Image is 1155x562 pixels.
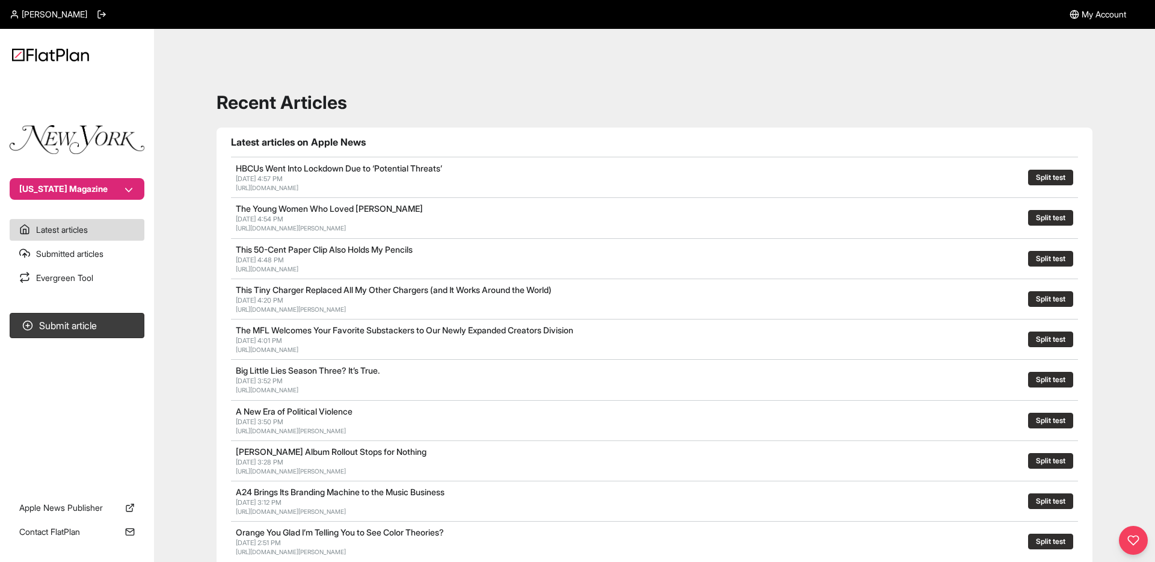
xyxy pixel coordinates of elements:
[231,135,1078,149] h1: Latest articles on Apple News
[236,163,442,173] a: HBCUs Went Into Lockdown Due to ‘Potential Threats’
[10,497,144,519] a: Apple News Publisher
[10,267,144,289] a: Evergreen Tool
[236,265,298,273] a: [URL][DOMAIN_NAME]
[1028,493,1073,509] button: Split test
[12,48,89,61] img: Logo
[236,468,346,475] a: [URL][DOMAIN_NAME][PERSON_NAME]
[236,539,281,547] span: [DATE] 2:51 PM
[236,306,346,313] a: [URL][DOMAIN_NAME][PERSON_NAME]
[1028,170,1073,185] button: Split test
[1028,291,1073,307] button: Split test
[1028,413,1073,428] button: Split test
[1028,372,1073,388] button: Split test
[1028,210,1073,226] button: Split test
[10,8,87,20] a: [PERSON_NAME]
[236,296,283,304] span: [DATE] 4:20 PM
[236,174,283,183] span: [DATE] 4:57 PM
[236,285,552,295] a: This Tiny Charger Replaced All My Other Chargers (and It Works Around the World)
[236,224,346,232] a: [URL][DOMAIN_NAME][PERSON_NAME]
[236,215,283,223] span: [DATE] 4:54 PM
[236,336,282,345] span: [DATE] 4:01 PM
[1028,453,1073,469] button: Split test
[236,184,298,191] a: [URL][DOMAIN_NAME]
[236,418,283,426] span: [DATE] 3:50 PM
[236,487,445,497] a: A24 Brings Its Branding Machine to the Music Business
[236,446,427,457] a: [PERSON_NAME] Album Rollout Stops for Nothing
[236,256,284,264] span: [DATE] 4:48 PM
[236,458,283,466] span: [DATE] 3:28 PM
[217,91,1092,113] h1: Recent Articles
[22,8,87,20] span: [PERSON_NAME]
[236,427,346,434] a: [URL][DOMAIN_NAME][PERSON_NAME]
[236,325,573,335] a: The MFL Welcomes Your Favorite Substackers to Our Newly Expanded Creators Division
[10,243,144,265] a: Submitted articles
[1028,251,1073,267] button: Split test
[236,508,346,515] a: [URL][DOMAIN_NAME][PERSON_NAME]
[1028,534,1073,549] button: Split test
[10,219,144,241] a: Latest articles
[236,377,283,385] span: [DATE] 3:52 PM
[1082,8,1126,20] span: My Account
[10,313,144,338] button: Submit article
[236,203,423,214] a: The Young Women Who Loved [PERSON_NAME]
[236,365,380,375] a: Big Little Lies Season Three? It’s True.
[10,521,144,543] a: Contact FlatPlan
[236,548,346,555] a: [URL][DOMAIN_NAME][PERSON_NAME]
[236,346,298,353] a: [URL][DOMAIN_NAME]
[236,498,282,507] span: [DATE] 3:12 PM
[10,125,144,154] img: Publication Logo
[236,244,413,255] a: This 50-Cent Paper Clip Also Holds My Pencils
[236,386,298,394] a: [URL][DOMAIN_NAME]
[236,406,353,416] a: A New Era of Political Violence
[10,178,144,200] button: [US_STATE] Magazine
[236,527,444,537] a: Orange You Glad I’m Telling You to See Color Theories?
[1028,332,1073,347] button: Split test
